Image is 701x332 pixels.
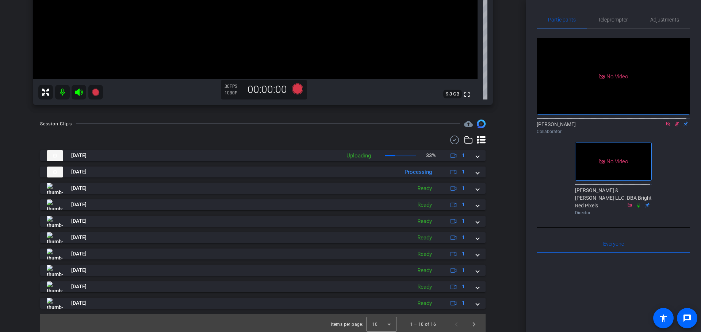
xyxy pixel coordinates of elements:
[40,150,486,161] mat-expansion-panel-header: thumb-nail[DATE]Uploading33%1
[414,201,436,209] div: Ready
[414,234,436,242] div: Ready
[40,265,486,276] mat-expansion-panel-header: thumb-nail[DATE]Ready1
[71,152,87,159] span: [DATE]
[537,121,690,135] div: [PERSON_NAME]
[575,210,652,216] div: Director
[47,183,63,194] img: thumb-nail
[71,184,87,192] span: [DATE]
[331,321,363,328] div: Items per page:
[47,232,63,243] img: thumb-nail
[47,249,63,259] img: thumb-nail
[463,90,471,99] mat-icon: fullscreen
[225,90,243,96] div: 1080P
[71,283,87,290] span: [DATE]
[40,199,486,210] mat-expansion-panel-header: thumb-nail[DATE]Ready1
[537,128,690,135] div: Collaborator
[47,199,63,210] img: thumb-nail
[47,265,63,276] img: thumb-nail
[401,168,436,176] div: Processing
[462,168,465,176] span: 1
[414,250,436,258] div: Ready
[462,201,465,208] span: 1
[47,216,63,227] img: thumb-nail
[414,184,436,193] div: Ready
[71,217,87,225] span: [DATE]
[40,120,72,128] div: Session Clips
[598,17,628,22] span: Teleprompter
[414,266,436,275] div: Ready
[477,120,486,128] img: Session clips
[243,83,292,96] div: 00:00:00
[343,152,375,160] div: Uploading
[40,281,486,292] mat-expansion-panel-header: thumb-nail[DATE]Ready1
[40,216,486,227] mat-expansion-panel-header: thumb-nail[DATE]Ready1
[650,17,679,22] span: Adjustments
[606,158,628,165] span: No Video
[225,83,243,89] div: 30
[71,168,87,176] span: [DATE]
[462,266,465,274] span: 1
[40,167,486,177] mat-expansion-panel-header: thumb-nail[DATE]Processing1
[40,249,486,259] mat-expansion-panel-header: thumb-nail[DATE]Ready1
[40,232,486,243] mat-expansion-panel-header: thumb-nail[DATE]Ready1
[40,183,486,194] mat-expansion-panel-header: thumb-nail[DATE]Ready1
[230,84,237,89] span: FPS
[40,298,486,309] mat-expansion-panel-header: thumb-nail[DATE]Ready1
[462,234,465,241] span: 1
[414,217,436,226] div: Ready
[683,314,692,323] mat-icon: message
[464,120,473,128] span: Destinations for your clips
[606,73,628,79] span: No Video
[414,283,436,291] div: Ready
[462,283,465,290] span: 1
[71,266,87,274] span: [DATE]
[47,281,63,292] img: thumb-nail
[462,152,465,159] span: 1
[548,17,576,22] span: Participants
[71,299,87,307] span: [DATE]
[71,250,87,258] span: [DATE]
[464,120,473,128] mat-icon: cloud_upload
[426,152,436,159] p: 33%
[575,187,652,216] div: [PERSON_NAME] & [PERSON_NAME] LLC. DBA Bright Red Pixels
[462,299,465,307] span: 1
[462,250,465,258] span: 1
[414,299,436,308] div: Ready
[71,201,87,208] span: [DATE]
[659,314,668,323] mat-icon: accessibility
[603,241,624,246] span: Everyone
[410,321,436,328] div: 1 – 10 of 16
[443,90,462,98] span: 9.3 GB
[71,234,87,241] span: [DATE]
[47,298,63,309] img: thumb-nail
[462,217,465,225] span: 1
[47,150,63,161] img: thumb-nail
[47,167,63,177] img: thumb-nail
[462,184,465,192] span: 1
